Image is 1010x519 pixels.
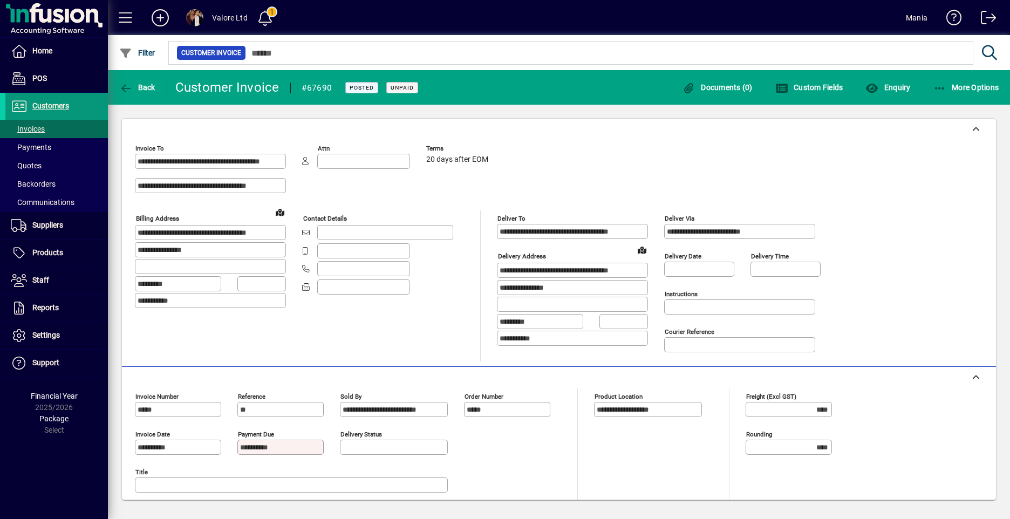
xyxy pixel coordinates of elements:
[595,393,643,400] mat-label: Product location
[31,392,78,400] span: Financial Year
[119,49,155,57] span: Filter
[135,145,164,152] mat-label: Invoice To
[5,295,108,322] a: Reports
[11,161,42,170] span: Quotes
[391,84,414,91] span: Unpaid
[426,145,491,152] span: Terms
[340,431,382,438] mat-label: Delivery status
[775,83,843,92] span: Custom Fields
[751,252,789,260] mat-label: Delivery time
[32,276,49,284] span: Staff
[465,393,503,400] mat-label: Order number
[350,84,374,91] span: Posted
[135,393,179,400] mat-label: Invoice number
[938,2,962,37] a: Knowledge Base
[746,393,796,400] mat-label: Freight (excl GST)
[665,252,701,260] mat-label: Delivery date
[11,180,56,188] span: Backorders
[931,78,1002,97] button: More Options
[5,65,108,92] a: POS
[117,43,158,63] button: Filter
[5,240,108,267] a: Products
[665,290,698,298] mat-label: Instructions
[665,328,714,336] mat-label: Courier Reference
[11,143,51,152] span: Payments
[32,221,63,229] span: Suppliers
[665,215,694,222] mat-label: Deliver via
[32,74,47,83] span: POS
[143,8,178,28] button: Add
[11,198,74,207] span: Communications
[633,241,651,258] a: View on map
[135,468,148,476] mat-label: Title
[5,175,108,193] a: Backorders
[863,78,913,97] button: Enquiry
[773,78,846,97] button: Custom Fields
[426,155,488,164] span: 20 days after EOM
[181,47,241,58] span: Customer Invoice
[39,414,69,423] span: Package
[178,8,212,28] button: Profile
[302,79,332,97] div: #67690
[340,393,361,400] mat-label: Sold by
[32,331,60,339] span: Settings
[32,358,59,367] span: Support
[32,46,52,55] span: Home
[108,78,167,97] app-page-header-button: Back
[212,9,248,26] div: Valore Ltd
[683,83,753,92] span: Documents (0)
[5,322,108,349] a: Settings
[238,393,265,400] mat-label: Reference
[746,431,772,438] mat-label: Rounding
[5,120,108,138] a: Invoices
[32,248,63,257] span: Products
[5,212,108,239] a: Suppliers
[5,350,108,377] a: Support
[11,125,45,133] span: Invoices
[135,431,170,438] mat-label: Invoice date
[119,83,155,92] span: Back
[5,38,108,65] a: Home
[238,431,274,438] mat-label: Payment due
[175,79,279,96] div: Customer Invoice
[5,193,108,211] a: Communications
[318,145,330,152] mat-label: Attn
[5,267,108,294] a: Staff
[973,2,997,37] a: Logout
[497,215,526,222] mat-label: Deliver To
[933,83,999,92] span: More Options
[865,83,910,92] span: Enquiry
[32,101,69,110] span: Customers
[680,78,755,97] button: Documents (0)
[5,156,108,175] a: Quotes
[271,203,289,221] a: View on map
[32,303,59,312] span: Reports
[906,9,927,26] div: Mania
[5,138,108,156] a: Payments
[117,78,158,97] button: Back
